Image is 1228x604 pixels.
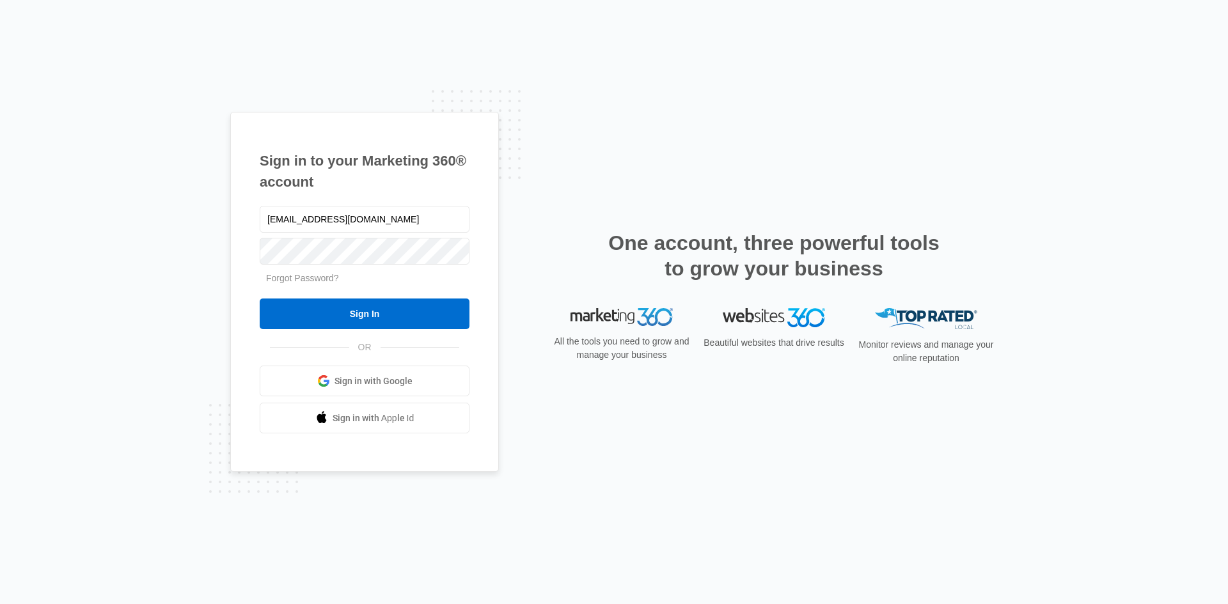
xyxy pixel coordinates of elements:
p: All the tools you need to grow and manage your business [550,335,693,362]
a: Sign in with Apple Id [260,403,469,433]
span: OR [349,341,381,354]
input: Email [260,206,469,233]
a: Forgot Password? [266,273,339,283]
a: Sign in with Google [260,366,469,396]
span: Sign in with Google [335,375,413,388]
input: Sign In [260,298,469,329]
img: Marketing 360 [571,308,673,326]
span: Sign in with Apple Id [333,412,414,425]
img: Websites 360 [723,308,825,327]
p: Beautiful websites that drive results [702,336,846,350]
p: Monitor reviews and manage your online reputation [854,338,998,365]
h2: One account, three powerful tools to grow your business [604,230,943,281]
h1: Sign in to your Marketing 360® account [260,150,469,192]
img: Top Rated Local [875,308,977,329]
